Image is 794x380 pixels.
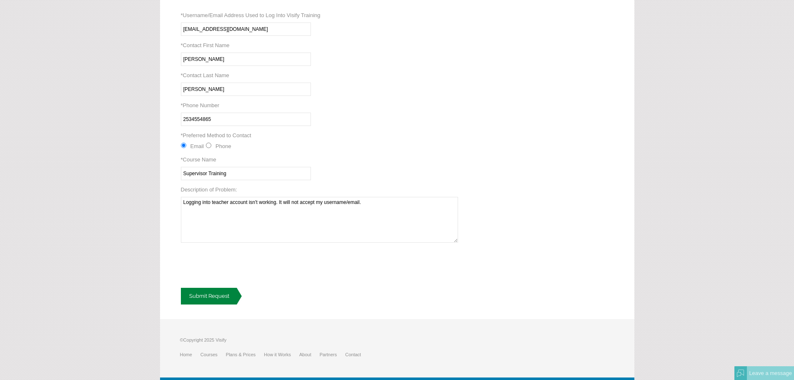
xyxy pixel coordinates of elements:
[320,352,346,357] a: Partners
[200,352,226,357] a: Courses
[215,143,231,149] label: Phone
[180,352,200,357] a: Home
[181,72,229,78] label: Contact Last Name
[181,288,242,305] a: Submit Request
[181,249,308,282] iframe: reCAPTCHA
[181,156,216,163] label: Course Name
[180,336,370,348] p: ©
[181,102,220,108] label: Phone Number
[747,366,794,380] div: Leave a message
[299,352,320,357] a: About
[181,132,251,138] label: Preferred Method to Contact
[190,143,204,149] label: Email
[264,352,299,357] a: How it Works
[181,12,321,18] label: Username/Email Address Used to Log Into Visify Training
[181,186,237,193] label: Description of Problem:
[183,337,227,342] span: Copyright 2025 Visify
[345,352,369,357] a: Contact
[226,352,264,357] a: Plans & Prices
[181,42,230,48] label: Contact First Name
[737,370,744,377] img: Offline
